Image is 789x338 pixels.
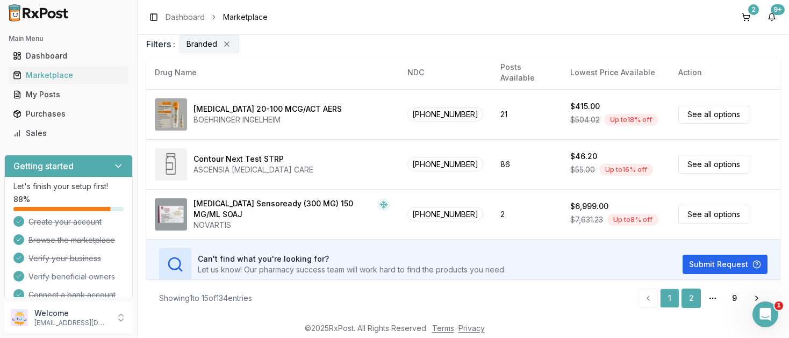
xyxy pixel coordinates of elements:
[570,164,595,175] span: $55.00
[399,60,492,85] th: NDC
[221,39,232,49] button: Remove Branded filter
[9,85,128,104] a: My Posts
[34,319,109,327] p: [EMAIL_ADDRESS][DOMAIN_NAME]
[198,264,506,275] p: Let us know! Our pharmacy success team will work hard to find the products you need.
[9,46,128,66] a: Dashboard
[193,154,284,164] div: Contour Next Test STRP
[737,9,755,26] button: 2
[678,155,749,174] a: See all options
[166,12,205,23] a: Dashboard
[4,67,133,84] button: Marketplace
[746,289,768,308] a: Go to next page
[28,290,116,300] span: Connect a bank account
[193,198,373,220] div: [MEDICAL_DATA] Sensoready (300 MG) 150 MG/ML SOAJ
[11,309,28,326] img: User avatar
[604,114,658,126] div: Up to 18 % off
[13,109,124,119] div: Purchases
[492,60,562,85] th: Posts Available
[223,12,268,23] span: Marketplace
[146,60,399,85] th: Drug Name
[570,201,608,212] div: $6,999.00
[678,105,749,124] a: See all options
[763,9,780,26] button: 9+
[4,105,133,123] button: Purchases
[678,205,749,224] a: See all options
[607,214,658,226] div: Up to 8 % off
[725,289,744,308] a: 9
[9,124,128,143] a: Sales
[155,98,187,131] img: Combivent Respimat 20-100 MCG/ACT AERS
[28,217,102,227] span: Create your account
[748,4,759,15] div: 2
[28,235,115,246] span: Browse the marketplace
[670,60,780,85] th: Action
[407,207,483,221] span: [PHONE_NUMBER]
[683,255,768,274] button: Submit Request
[492,89,562,139] td: 21
[166,12,268,23] nav: breadcrumb
[4,125,133,142] button: Sales
[407,157,483,171] span: [PHONE_NUMBER]
[198,254,506,264] h3: Can't find what you're looking for?
[13,128,124,139] div: Sales
[562,60,670,85] th: Lowest Price Available
[4,4,73,21] img: RxPost Logo
[458,323,485,333] a: Privacy
[155,148,187,181] img: Contour Next Test STRP
[9,104,128,124] a: Purchases
[193,114,342,125] div: BOEHRINGER INGELHEIM
[155,198,187,231] img: Cosentyx Sensoready (300 MG) 150 MG/ML SOAJ
[13,181,124,192] p: Let's finish your setup first!
[639,289,768,308] nav: pagination
[187,39,217,49] span: Branded
[492,139,562,189] td: 86
[4,47,133,64] button: Dashboard
[570,101,600,112] div: $415.00
[13,51,124,61] div: Dashboard
[4,86,133,103] button: My Posts
[9,34,128,43] h2: Main Menu
[13,89,124,100] div: My Posts
[13,160,74,172] h3: Getting started
[28,253,101,264] span: Verify your business
[193,220,390,231] div: NOVARTIS
[682,289,701,308] a: 2
[660,289,679,308] a: 1
[28,271,115,282] span: Verify beneficial owners
[771,4,785,15] div: 9+
[13,194,30,205] span: 88 %
[193,164,313,175] div: ASCENSIA [MEDICAL_DATA] CARE
[774,301,783,310] span: 1
[9,66,128,85] a: Marketplace
[570,114,600,125] span: $504.02
[407,107,483,121] span: [PHONE_NUMBER]
[146,38,175,51] span: Filters :
[193,104,342,114] div: [MEDICAL_DATA] 20-100 MCG/ACT AERS
[570,151,597,162] div: $46.20
[13,70,124,81] div: Marketplace
[752,301,778,327] iframe: Intercom live chat
[599,164,653,176] div: Up to 16 % off
[159,293,252,304] div: Showing 1 to 15 of 134 entries
[432,323,454,333] a: Terms
[570,214,603,225] span: $7,631.23
[34,308,109,319] p: Welcome
[492,189,562,239] td: 2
